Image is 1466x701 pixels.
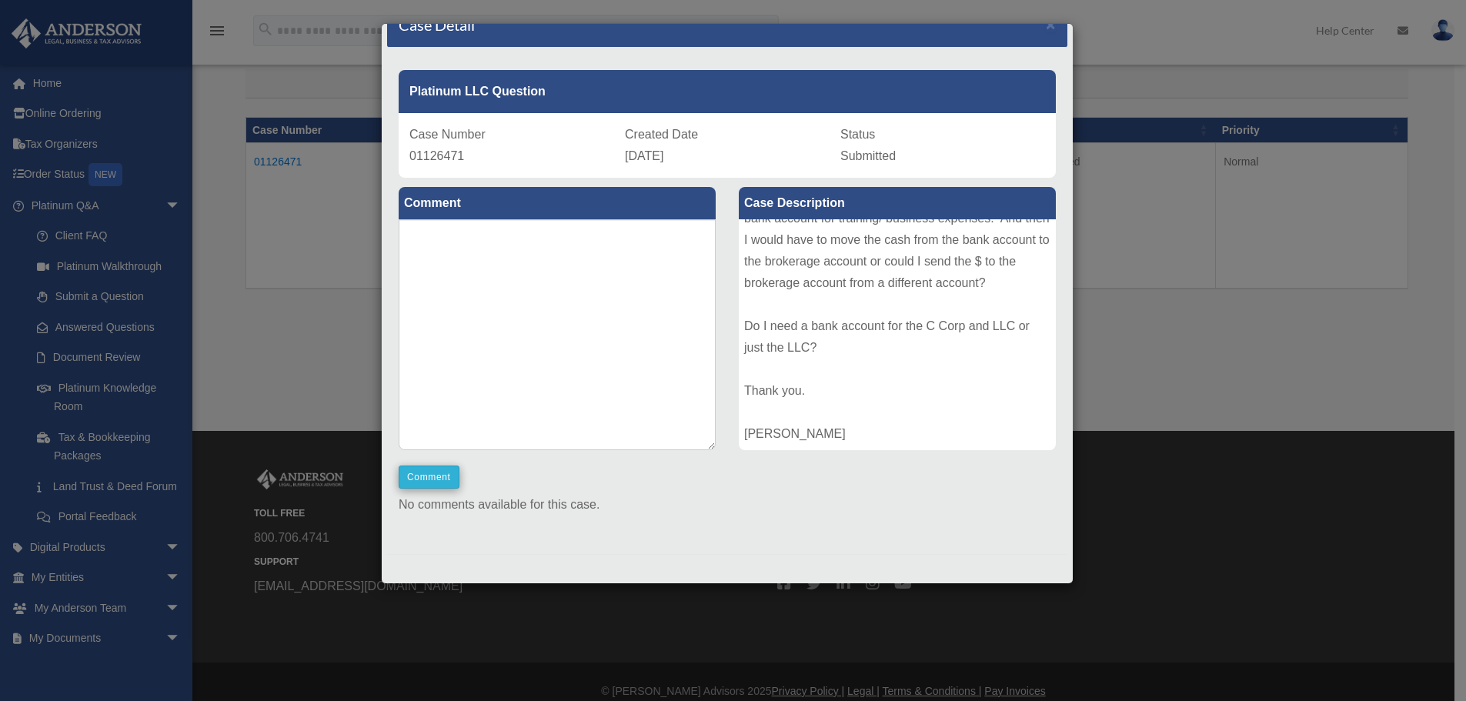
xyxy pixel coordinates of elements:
span: 01126471 [409,149,464,162]
label: Case Description [739,187,1056,219]
span: Status [840,128,875,141]
div: Platinum LLC Question [399,70,1056,113]
span: [DATE] [625,149,663,162]
span: Created Date [625,128,698,141]
span: × [1046,15,1056,33]
p: No comments available for this case. [399,494,1056,516]
span: Case Number [409,128,486,141]
button: Close [1046,16,1056,32]
div: Hello, I was wondering how I determine how much to put in the LLC bank account for the C Corp and... [739,219,1056,450]
button: Comment [399,466,459,489]
h4: Case Detail [399,14,475,35]
label: Comment [399,187,716,219]
span: Submitted [840,149,896,162]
